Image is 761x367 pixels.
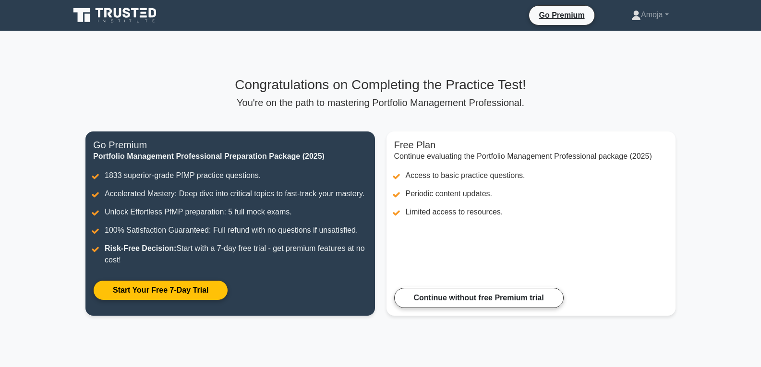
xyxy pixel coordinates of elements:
a: Go Premium [533,9,590,21]
a: Start Your Free 7-Day Trial [93,280,228,300]
a: Continue without free Premium trial [394,288,564,308]
h3: Congratulations on Completing the Practice Test! [85,77,676,93]
a: Amoja [608,5,691,24]
p: You're on the path to mastering Portfolio Management Professional. [85,97,676,108]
